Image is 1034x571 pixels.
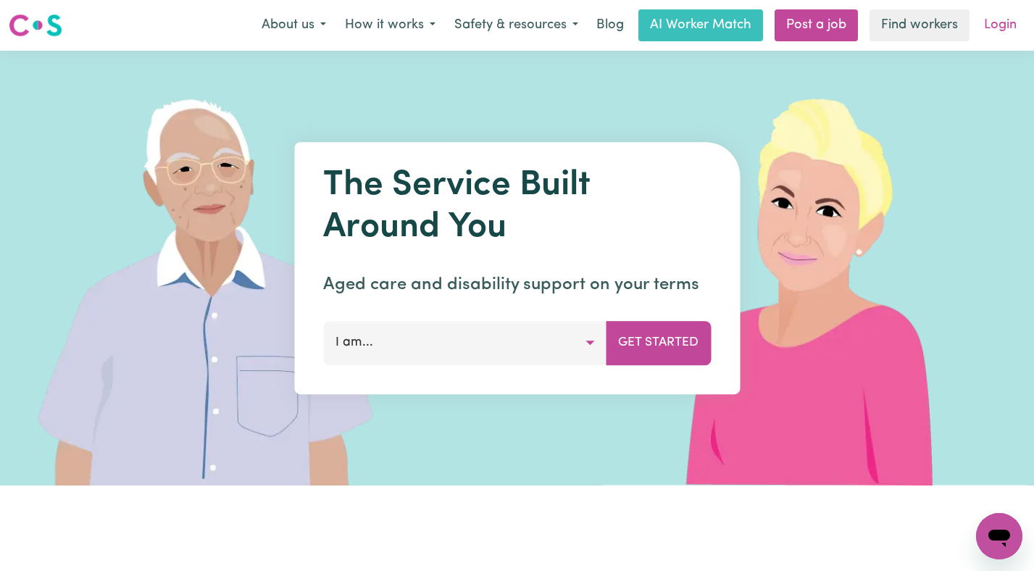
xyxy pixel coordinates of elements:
[975,9,1025,41] a: Login
[976,513,1022,559] iframe: Button to launch messaging window
[638,9,763,41] a: AI Worker Match
[445,10,588,41] button: Safety & resources
[323,321,606,364] button: I am...
[9,12,62,38] img: Careseekers logo
[252,10,335,41] button: About us
[323,165,711,249] h1: The Service Built Around You
[588,9,633,41] a: Blog
[606,321,711,364] button: Get Started
[323,272,711,298] p: Aged care and disability support on your terms
[335,10,445,41] button: How it works
[775,9,858,41] a: Post a job
[9,9,62,42] a: Careseekers logo
[870,9,970,41] a: Find workers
